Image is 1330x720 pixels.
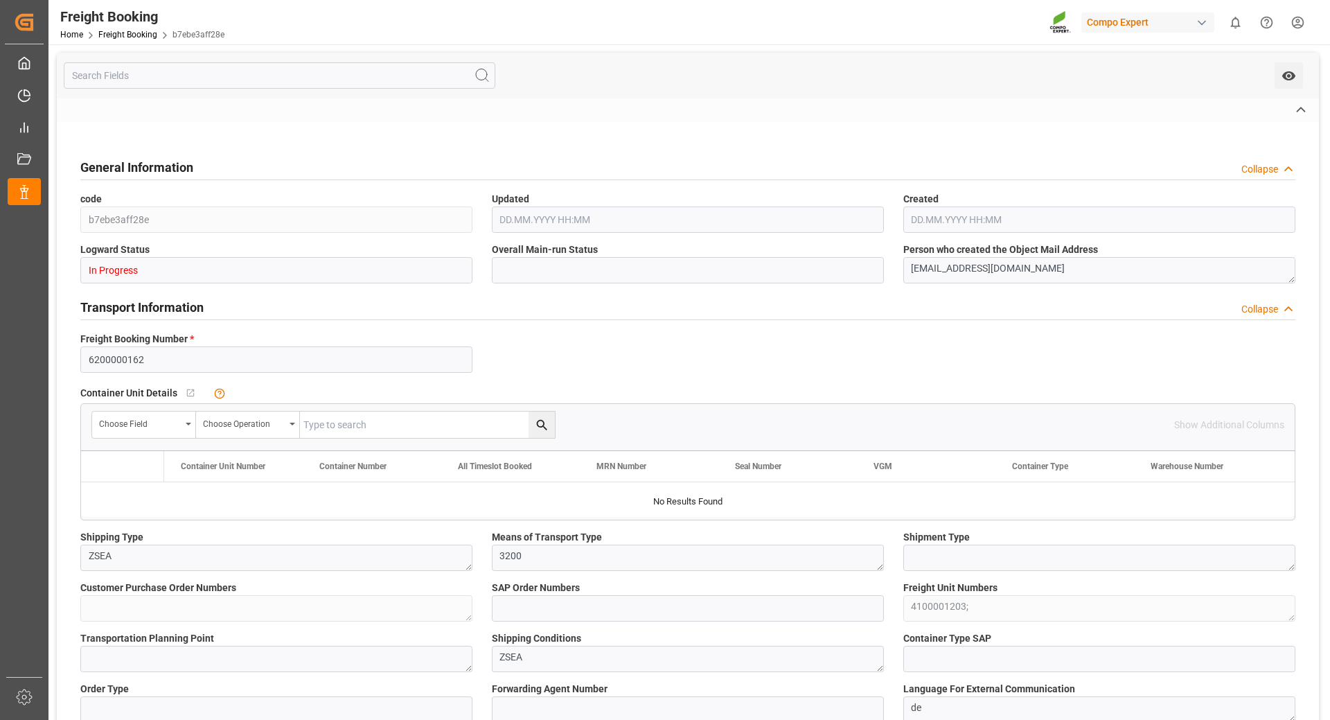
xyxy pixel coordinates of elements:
span: All Timeslot Booked [458,462,532,471]
span: Warehouse Number [1151,462,1223,471]
button: Help Center [1251,7,1282,38]
input: Type to search [300,412,555,438]
div: Collapse [1241,302,1278,317]
span: Shipping Type [80,530,143,545]
span: Language For External Communication [903,682,1075,696]
span: Forwarding Agent Number [492,682,608,696]
span: Transportation Planning Point [80,631,214,646]
span: Person who created the Object Mail Address [903,243,1098,257]
span: Container Type [1012,462,1068,471]
span: Freight Booking Number [80,332,194,346]
h2: Transport Information [80,298,204,317]
span: Customer Purchase Order Numbers [80,581,236,595]
span: Container Unit Details [80,386,177,401]
span: VGM [874,462,892,471]
span: Order Type [80,682,129,696]
button: Compo Expert [1081,9,1220,35]
span: Shipping Conditions [492,631,581,646]
div: Collapse [1241,162,1278,177]
a: Freight Booking [98,30,157,39]
span: Freight Unit Numbers [903,581,997,595]
span: Seal Number [735,462,781,471]
span: Updated [492,192,529,207]
span: Logward Status [80,243,150,257]
div: Freight Booking [60,6,224,27]
input: DD.MM.YYYY HH:MM [903,207,1295,233]
a: Home [60,30,83,39]
input: Search Fields [64,62,495,89]
span: SAP Order Numbers [492,581,580,595]
span: MRN Number [596,462,646,471]
span: code [80,192,102,207]
span: Created [903,192,939,207]
span: Means of Transport Type [492,530,602,545]
span: Overall Main-run Status [492,243,598,257]
div: Choose Operation [203,414,285,430]
button: open menu [1275,62,1303,89]
button: search button [529,412,555,438]
div: Choose field [99,414,181,430]
span: Container Unit Number [181,462,265,471]
button: open menu [92,412,196,438]
span: Container Number [319,462,387,471]
input: DD.MM.YYYY HH:MM [492,207,884,233]
span: Shipment Type [903,530,970,545]
button: open menu [196,412,300,438]
h2: General Information [80,158,193,177]
img: Screenshot%202023-09-29%20at%2010.02.21.png_1712312052.png [1049,10,1072,35]
span: Container Type SAP [903,631,991,646]
div: Compo Expert [1081,12,1214,33]
button: show 0 new notifications [1220,7,1251,38]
